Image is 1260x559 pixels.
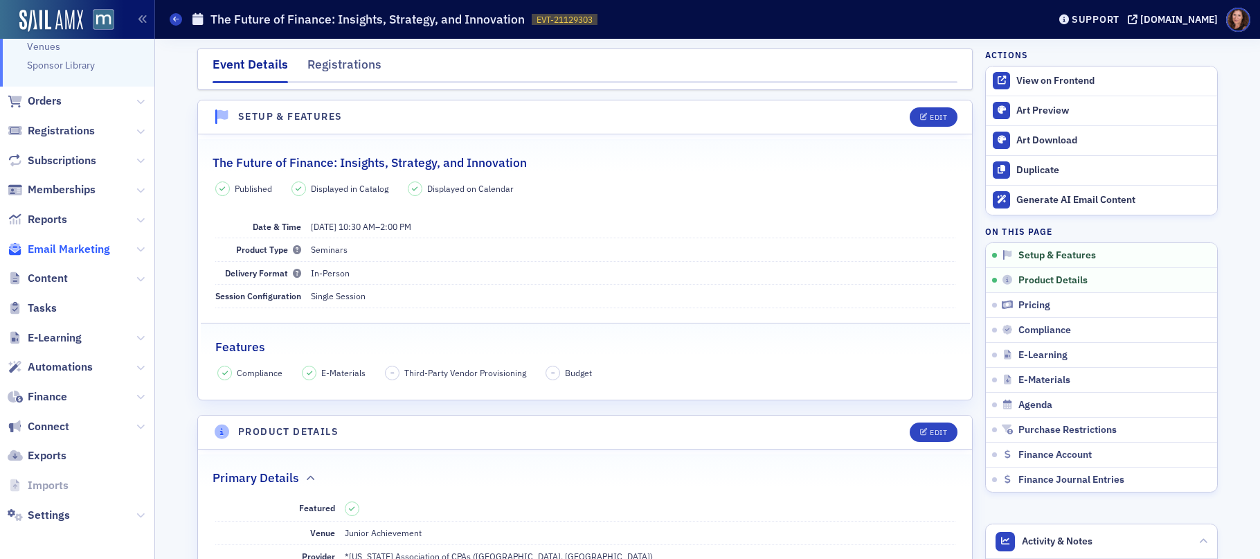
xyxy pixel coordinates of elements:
[237,366,282,379] span: Compliance
[213,55,288,83] div: Event Details
[321,366,366,379] span: E-Materials
[213,469,299,487] h2: Primary Details
[93,9,114,30] img: SailAMX
[1226,8,1250,32] span: Profile
[299,502,335,513] span: Featured
[28,94,62,109] span: Orders
[1022,534,1092,549] span: Activity & Notes
[310,527,335,538] span: Venue
[8,478,69,493] a: Imports
[1018,374,1070,387] span: E-Materials
[1128,15,1223,24] button: [DOMAIN_NAME]
[930,114,947,121] div: Edit
[1018,349,1068,362] span: E-Learning
[8,94,62,109] a: Orders
[28,448,66,463] span: Exports
[985,225,1218,238] h4: On this page
[1018,324,1071,337] span: Compliance
[235,182,272,195] span: Published
[28,182,96,197] span: Memberships
[215,338,265,356] h2: Features
[8,242,110,257] a: Email Marketing
[8,123,95,139] a: Registrations
[1016,164,1210,177] div: Duplicate
[28,389,67,405] span: Finance
[28,123,95,139] span: Registrations
[1140,13,1218,26] div: [DOMAIN_NAME]
[311,267,350,278] span: In-Person
[28,330,82,346] span: E-Learning
[986,125,1217,155] a: Art Download
[311,290,366,301] span: Single Session
[1018,399,1052,411] span: Agenda
[986,185,1217,215] button: Generate AI Email Content
[28,419,69,434] span: Connect
[537,14,593,26] span: EVT-21129303
[985,48,1028,61] h4: Actions
[1016,75,1210,87] div: View on Frontend
[930,429,947,436] div: Edit
[311,182,388,195] span: Displayed in Catalog
[27,40,60,53] a: Venues
[910,107,957,127] button: Edit
[19,10,83,32] img: SailAMX
[1018,474,1124,486] span: Finance Journal Entries
[236,244,301,255] span: Product Type
[986,155,1217,185] button: Duplicate
[986,96,1217,125] a: Art Preview
[311,221,336,232] span: [DATE]
[8,330,82,346] a: E-Learning
[8,448,66,463] a: Exports
[28,212,67,227] span: Reports
[225,267,301,278] span: Delivery Format
[311,221,411,232] span: –
[8,301,57,316] a: Tasks
[27,59,95,71] a: Sponsor Library
[215,290,301,301] span: Session Configuration
[565,366,592,379] span: Budget
[307,55,381,81] div: Registrations
[8,419,69,434] a: Connect
[404,366,526,379] span: Third-Party Vendor Provisioning
[8,508,70,523] a: Settings
[28,271,68,286] span: Content
[8,182,96,197] a: Memberships
[28,153,96,168] span: Subscriptions
[28,242,110,257] span: Email Marketing
[8,360,93,375] a: Automations
[551,368,555,378] span: –
[380,221,411,232] time: 2:00 PM
[213,154,527,172] h2: The Future of Finance: Insights, Strategy, and Innovation
[238,109,342,124] h4: Setup & Features
[210,11,525,28] h1: The Future of Finance: Insights, Strategy, and Innovation
[1018,249,1096,262] span: Setup & Features
[1018,424,1117,436] span: Purchase Restrictions
[1072,13,1119,26] div: Support
[1018,274,1088,287] span: Product Details
[390,368,395,378] span: –
[339,221,375,232] time: 10:30 AM
[1016,194,1210,206] div: Generate AI Email Content
[83,9,114,33] a: View Homepage
[28,478,69,493] span: Imports
[238,425,339,439] h4: Product Details
[345,527,422,538] span: Junior Achievement
[28,508,70,523] span: Settings
[1016,105,1210,117] div: Art Preview
[1016,134,1210,147] div: Art Download
[253,221,301,232] span: Date & Time
[1018,449,1092,461] span: Finance Account
[910,423,957,442] button: Edit
[8,271,68,286] a: Content
[28,360,93,375] span: Automations
[8,389,67,405] a: Finance
[8,153,96,168] a: Subscriptions
[8,212,67,227] a: Reports
[311,244,348,255] span: Seminars
[427,182,514,195] span: Displayed on Calendar
[986,66,1217,96] a: View on Frontend
[1018,299,1050,312] span: Pricing
[28,301,57,316] span: Tasks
